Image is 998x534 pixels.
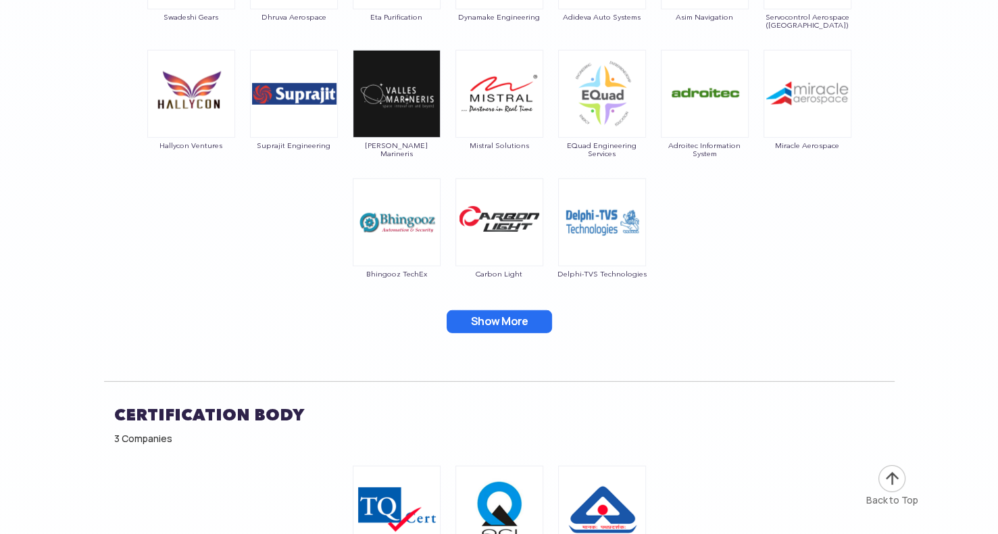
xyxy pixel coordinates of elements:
a: Carbon Light [455,216,544,278]
img: img_carbonlight.png [455,178,543,266]
a: EQuad Engineering Services [557,87,647,157]
span: Servocontrol Aerospace ([GEOGRAPHIC_DATA]) [763,13,852,29]
img: img_suprajit.png [250,50,338,138]
span: Dhruva Aerospace [249,13,339,21]
img: img_miracle.png [764,50,851,138]
span: EQuad Engineering Services [557,141,647,157]
span: Adideva Auto Systems [557,13,647,21]
span: Bhingooz TechEx [352,270,441,278]
img: img_adroitec.png [661,50,749,138]
a: Bhingooz TechEx [352,216,441,278]
a: Suprajit Engineering [249,87,339,149]
a: Mistral Solutions [455,87,544,149]
h2: Certification Body [114,398,884,432]
span: Adroitec Information System [660,141,749,157]
a: Hallycon Ventures [147,87,236,149]
img: ic_arrow-up.png [877,464,907,493]
div: Back to Top [866,493,918,507]
img: img_equad.png [558,50,646,138]
span: Asim Navigation [660,13,749,21]
span: Swadeshi Gears [147,13,236,21]
span: Mistral Solutions [455,141,544,149]
a: Delphi-TVS Technologies [557,216,647,278]
img: img_hallycon.png [147,50,235,138]
span: Dynamake Engineering [455,13,544,21]
span: Miracle Aerospace [763,141,852,149]
img: ic_valles.png [353,50,441,138]
img: img_mistral.png [455,50,543,138]
span: Carbon Light [455,270,544,278]
span: [PERSON_NAME] Marineris [352,141,441,157]
a: Adroitec Information System [660,87,749,157]
span: Hallycon Ventures [147,141,236,149]
a: Miracle Aerospace [763,87,852,149]
span: Suprajit Engineering [249,141,339,149]
span: Eta Purification [352,13,441,21]
a: [PERSON_NAME] Marineris [352,87,441,157]
div: 3 Companies [114,432,884,445]
span: Delphi-TVS Technologies [557,270,647,278]
img: img_bhingooz.png [353,178,441,266]
button: Show More [447,310,552,333]
img: img_delphi.png [558,178,646,266]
